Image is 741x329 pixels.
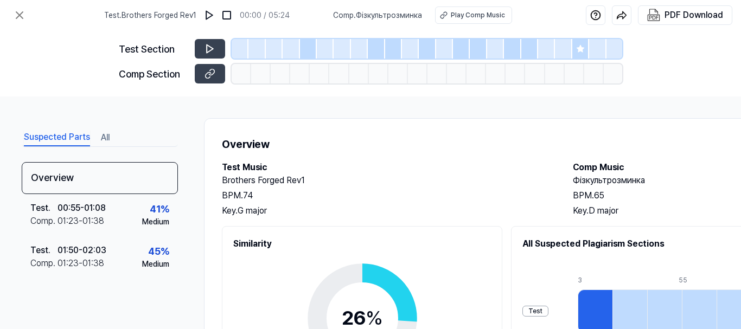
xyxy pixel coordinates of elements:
div: Test [522,306,548,317]
img: PDF Download [647,9,660,22]
span: Test . Brothers Forged Rev1 [104,10,196,21]
div: 45 % [148,244,169,259]
div: 01:23 - 01:38 [58,257,104,270]
div: Medium [142,259,169,270]
div: Play Comp Music [451,10,505,20]
div: Test . [30,202,58,215]
div: 00:55 - 01:08 [58,202,106,215]
div: 55 [679,275,713,285]
button: All [101,129,110,146]
h2: Brothers Forged Rev1 [222,174,551,187]
div: Comp . [30,257,58,270]
div: Key. G major [222,204,551,217]
div: Overview [22,162,178,194]
img: play [204,10,215,21]
div: Test . [30,244,58,257]
h2: Similarity [233,237,491,250]
div: 3 [578,275,612,285]
button: PDF Download [645,6,725,24]
div: PDF Download [665,8,723,22]
img: share [616,10,627,21]
div: 41 % [150,202,169,216]
button: Play Comp Music [435,7,512,24]
div: Comp Section [119,67,188,81]
div: Test Section [119,42,188,56]
button: Suspected Parts [24,129,90,146]
div: 01:23 - 01:38 [58,215,104,228]
h2: Test Music [222,161,551,174]
div: BPM. 74 [222,189,551,202]
div: 00:00 / 05:24 [240,10,290,21]
span: Comp . Фізкультрозминка [333,10,422,21]
img: stop [221,10,232,21]
div: Comp . [30,215,58,228]
div: 01:50 - 02:03 [58,244,106,257]
div: Medium [142,216,169,228]
img: help [590,10,601,21]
